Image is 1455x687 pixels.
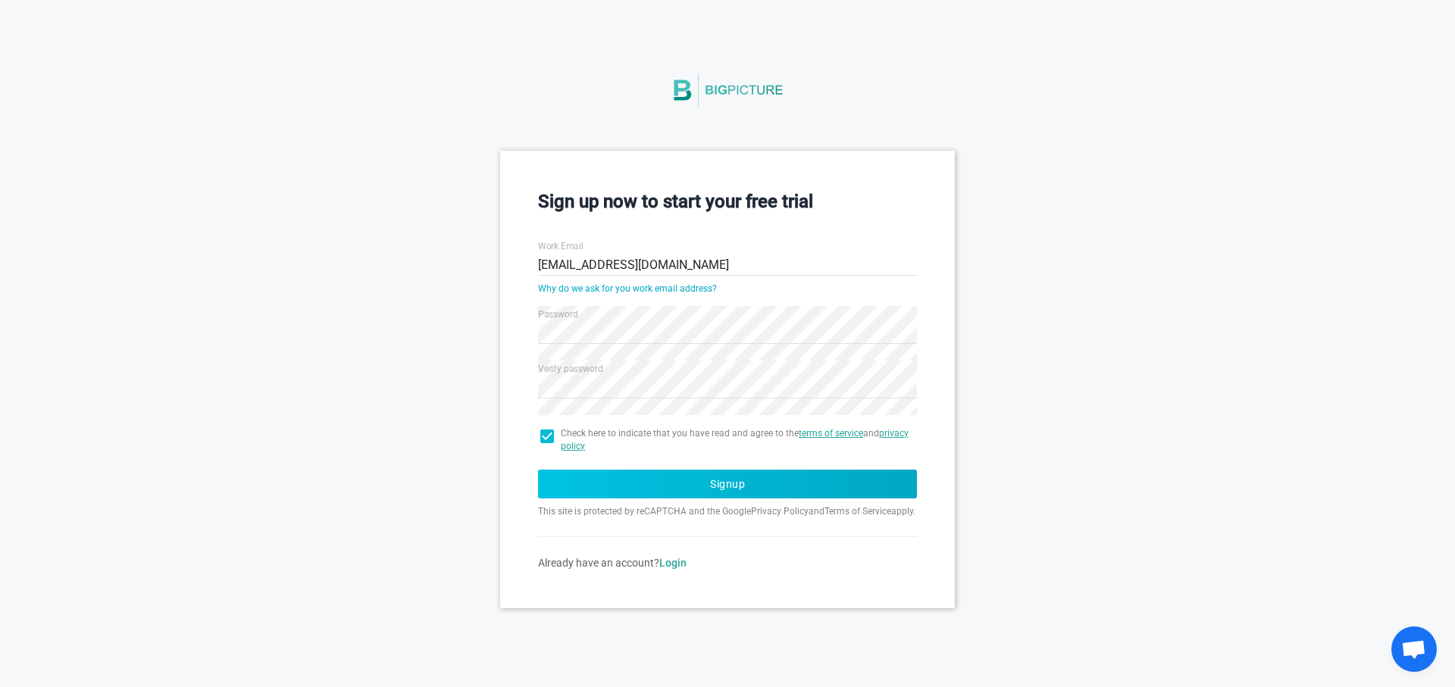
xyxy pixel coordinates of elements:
[538,283,717,294] a: Why do we ask for you work email address?
[538,504,917,518] p: This site is protected by reCAPTCHA and the Google and apply.
[751,506,809,517] a: Privacy Policy
[561,427,917,453] span: Check here to indicate that you have read and agree to the and
[671,58,784,122] img: BigPicture
[538,189,917,214] h3: Sign up now to start your free trial
[1391,626,1437,672] div: Bate-papo aberto
[799,428,863,439] a: terms of service
[561,428,909,451] a: privacy policy
[824,506,891,517] a: Terms of Service
[538,470,917,498] button: Signup
[659,557,687,569] a: Login
[538,555,917,570] div: Already have an account?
